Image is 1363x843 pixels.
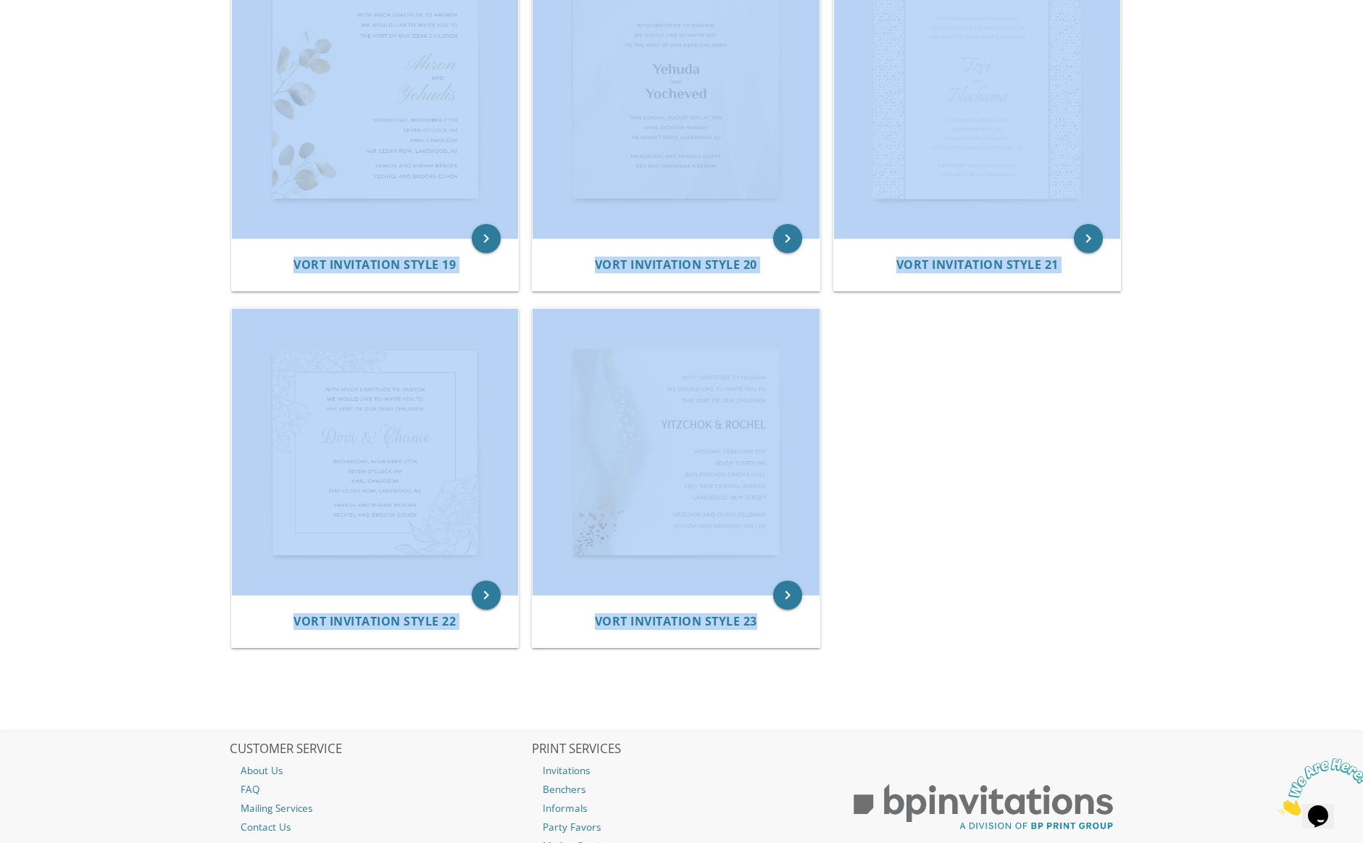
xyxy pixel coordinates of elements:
[1074,224,1103,253] a: keyboard_arrow_right
[230,761,530,780] a: About Us
[533,309,820,596] img: Vort Invitation Style 23
[293,258,456,272] a: Vort Invitation Style 19
[896,258,1059,272] a: Vort Invitation Style 21
[773,581,802,610] a: keyboard_arrow_right
[532,780,832,799] a: Benchers
[1273,752,1363,821] iframe: chat widget
[595,615,757,628] a: Vort Invitation Style 23
[595,258,757,272] a: Vort Invitation Style 20
[773,224,802,253] a: keyboard_arrow_right
[230,742,530,757] h2: CUSTOMER SERVICE
[532,761,832,780] a: Invitations
[293,613,456,629] span: Vort Invitation Style 22
[230,780,530,799] a: FAQ
[532,799,832,818] a: Informals
[293,257,456,273] span: Vort Invitation Style 19
[230,818,530,836] a: Contact Us
[896,257,1059,273] span: Vort Invitation Style 21
[532,742,832,757] h2: PRINT SERVICES
[6,6,96,63] img: Chat attention grabber
[230,799,530,818] a: Mailing Services
[472,224,501,253] a: keyboard_arrow_right
[472,581,501,610] a: keyboard_arrow_right
[595,613,757,629] span: Vort Invitation Style 23
[232,309,519,596] img: Vort Invitation Style 22
[532,818,832,836] a: Party Favors
[293,615,456,628] a: Vort Invitation Style 22
[595,257,757,273] span: Vort Invitation Style 20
